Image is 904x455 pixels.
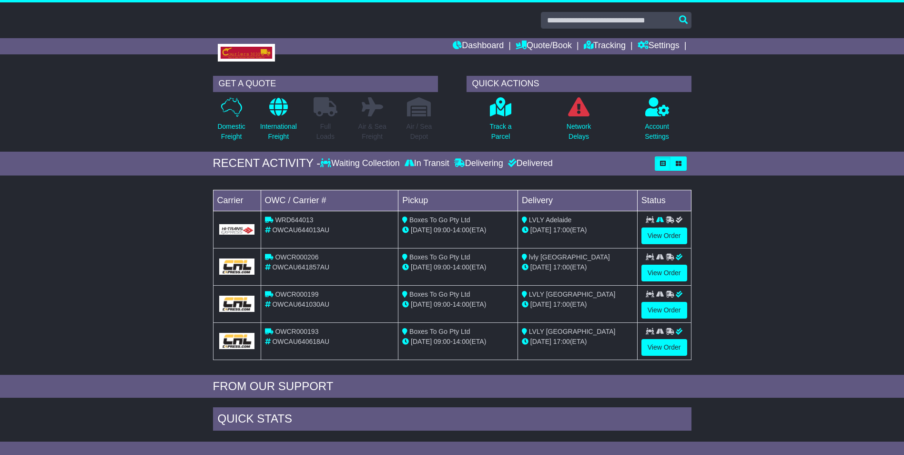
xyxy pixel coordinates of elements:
[522,337,633,347] div: (ETA)
[506,158,553,169] div: Delivered
[260,122,297,142] p: International Freight
[219,296,255,312] img: GetCarrierServiceLogo
[637,190,691,211] td: Status
[217,122,245,142] p: Domestic Freight
[489,122,511,142] p: Track a Parcel
[434,226,450,234] span: 09:00
[402,225,514,235] div: - (ETA)
[411,226,432,234] span: [DATE]
[411,300,432,308] span: [DATE]
[402,262,514,272] div: - (ETA)
[529,328,616,335] span: LVLY [GEOGRAPHIC_DATA]
[530,338,551,345] span: [DATE]
[409,253,470,261] span: Boxes To Go Pty Ltd
[641,302,687,319] a: View Order
[553,226,570,234] span: 17:00
[213,407,691,433] div: Quick Stats
[409,290,470,298] span: Boxes To Go Pty Ltd
[567,122,591,142] p: Network Delays
[219,224,255,235] img: GetCarrierServiceLogo
[217,97,245,147] a: DomesticFreight
[213,156,321,170] div: RECENT ACTIVITY -
[275,290,318,298] span: OWCR000199
[529,253,610,261] span: lvly [GEOGRAPHIC_DATA]
[402,300,514,310] div: - (ETA)
[452,158,506,169] div: Delivering
[641,265,687,281] a: View Order
[213,76,438,92] div: GET A QUOTE
[453,226,469,234] span: 14:00
[261,190,398,211] td: OWC / Carrier #
[453,300,469,308] span: 14:00
[272,263,329,271] span: OWCAU641857AU
[553,263,570,271] span: 17:00
[406,122,432,142] p: Air / Sea Depot
[320,158,402,169] div: Waiting Collection
[566,97,591,147] a: NetworkDelays
[489,97,512,147] a: Track aParcel
[529,290,616,298] span: LVLY [GEOGRAPHIC_DATA]
[553,300,570,308] span: 17:00
[530,300,551,308] span: [DATE]
[516,38,572,54] a: Quote/Book
[644,97,670,147] a: AccountSettings
[434,263,450,271] span: 09:00
[529,216,572,224] span: LVLY Adelaide
[434,338,450,345] span: 09:00
[453,338,469,345] span: 14:00
[411,338,432,345] span: [DATE]
[272,226,329,234] span: OWCAU644013AU
[275,216,313,224] span: WRD644013
[453,38,504,54] a: Dashboard
[358,122,386,142] p: Air & Sea Freight
[402,337,514,347] div: - (ETA)
[398,190,518,211] td: Pickup
[314,122,337,142] p: Full Loads
[411,263,432,271] span: [DATE]
[453,263,469,271] span: 14:00
[518,190,637,211] td: Delivery
[213,190,261,211] td: Carrier
[409,328,470,335] span: Boxes To Go Pty Ltd
[641,227,687,244] a: View Order
[213,380,691,393] div: FROM OUR SUPPORT
[522,225,633,235] div: (ETA)
[584,38,626,54] a: Tracking
[522,262,633,272] div: (ETA)
[260,97,297,147] a: InternationalFreight
[272,300,329,308] span: OWCAU641030AU
[530,263,551,271] span: [DATE]
[645,122,669,142] p: Account Settings
[402,158,452,169] div: In Transit
[553,338,570,345] span: 17:00
[409,216,470,224] span: Boxes To Go Pty Ltd
[275,328,318,335] span: OWCR000193
[434,300,450,308] span: 09:00
[467,76,691,92] div: QUICK ACTIONS
[638,38,680,54] a: Settings
[219,259,255,275] img: GetCarrierServiceLogo
[530,226,551,234] span: [DATE]
[522,300,633,310] div: (ETA)
[275,253,318,261] span: OWCR000206
[272,338,329,345] span: OWCAU640618AU
[641,339,687,356] a: View Order
[219,333,255,349] img: GetCarrierServiceLogo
